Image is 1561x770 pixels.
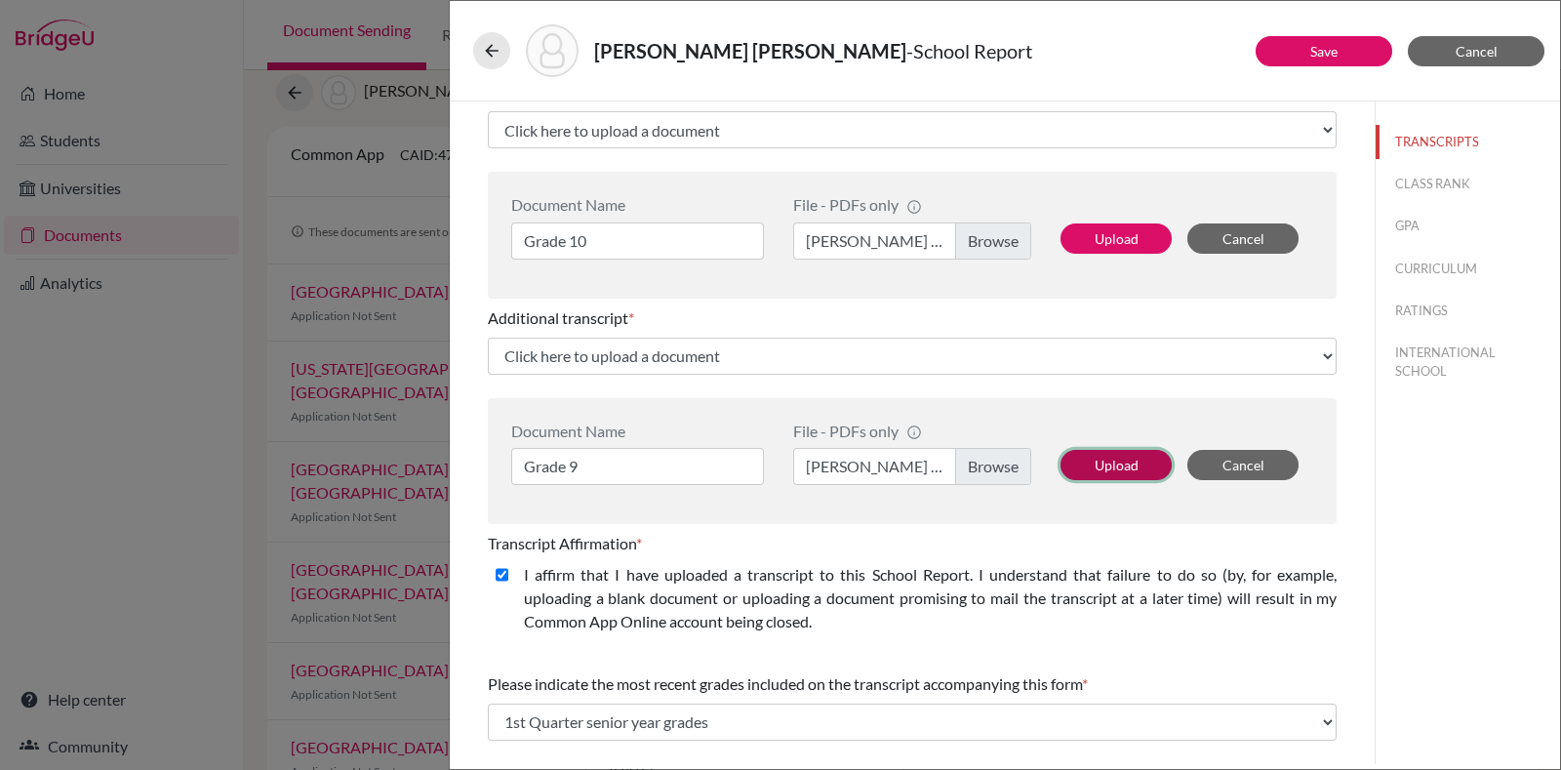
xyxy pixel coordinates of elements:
strong: [PERSON_NAME] [PERSON_NAME] [594,39,906,62]
div: Document Name [511,195,764,214]
div: Document Name [511,422,764,440]
span: info [906,425,922,440]
button: Cancel [1187,223,1299,254]
button: INTERNATIONAL SCHOOL [1376,336,1560,388]
span: - School Report [906,39,1032,62]
button: TRANSCRIPTS [1376,125,1560,159]
button: RATINGS [1376,294,1560,328]
span: info [906,199,922,215]
label: [PERSON_NAME] Grade 9.pdf [793,448,1031,485]
button: Upload [1061,223,1172,254]
div: File - PDFs only [793,195,1031,214]
button: GPA [1376,209,1560,243]
span: Please indicate the most recent grades included on the transcript accompanying this form [488,674,1082,693]
button: CLASS RANK [1376,167,1560,201]
label: [PERSON_NAME] Grade 10.pdf [793,223,1031,260]
button: CURRICULUM [1376,252,1560,286]
div: File - PDFs only [793,422,1031,440]
span: Additional transcript [488,308,628,327]
button: Cancel [1187,450,1299,480]
span: Transcript Affirmation [488,534,636,552]
button: Upload [1061,450,1172,480]
label: I affirm that I have uploaded a transcript to this School Report. I understand that failure to do... [524,563,1337,633]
